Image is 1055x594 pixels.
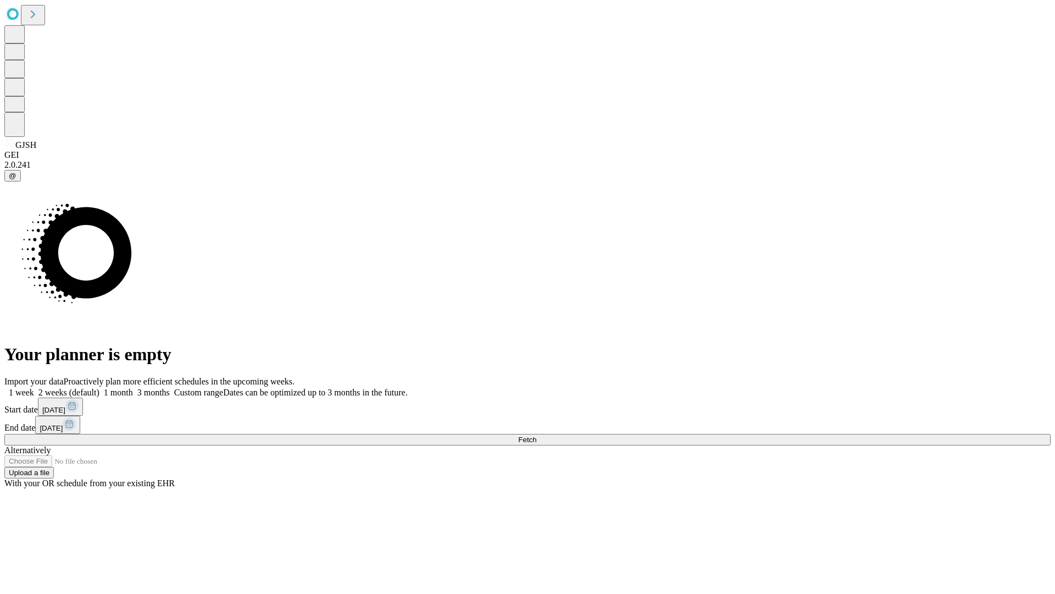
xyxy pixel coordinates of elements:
button: Fetch [4,434,1051,446]
span: Custom range [174,388,223,397]
span: 3 months [137,388,170,397]
span: Proactively plan more efficient schedules in the upcoming weeks. [64,377,295,386]
span: [DATE] [40,424,63,432]
span: 1 week [9,388,34,397]
button: [DATE] [35,416,80,434]
span: 2 weeks (default) [38,388,99,397]
button: [DATE] [38,398,83,416]
span: GJSH [15,140,36,150]
div: Start date [4,398,1051,416]
button: Upload a file [4,467,54,479]
span: @ [9,172,16,180]
div: GEI [4,150,1051,160]
h1: Your planner is empty [4,344,1051,365]
div: 2.0.241 [4,160,1051,170]
span: 1 month [104,388,133,397]
span: [DATE] [42,406,65,414]
span: Dates can be optimized up to 3 months in the future. [223,388,407,397]
div: End date [4,416,1051,434]
span: Alternatively [4,446,51,455]
span: With your OR schedule from your existing EHR [4,479,175,488]
span: Import your data [4,377,64,386]
button: @ [4,170,21,182]
span: Fetch [518,436,536,444]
